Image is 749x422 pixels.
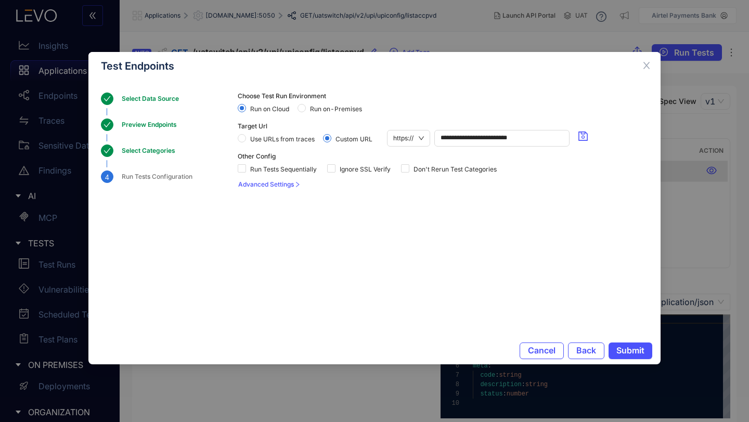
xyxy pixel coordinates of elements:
[568,342,604,359] button: Back
[578,131,588,142] span: save
[238,122,267,130] span: Target Url
[246,166,321,173] span: Run Tests Sequentially
[101,144,238,169] div: Select Categories
[101,60,648,72] div: Test Endpoints
[101,118,238,143] div: Preview Endpoints
[616,346,644,355] span: Submit
[393,130,424,146] span: https://
[632,52,661,80] button: Close
[294,181,301,188] span: right
[576,346,596,355] span: Back
[238,92,326,100] span: Choose Test Run Environment
[238,181,294,188] span: Advanced Settings
[306,105,366,113] span: Run on-Premises
[642,61,651,70] span: close
[122,144,182,157] div: Select Categories
[528,346,556,355] span: Cancel
[574,130,592,142] button: save
[246,136,319,143] span: Use URLs from traces
[122,118,183,131] div: Preview Endpoints
[238,176,294,193] button: Advanced Settings
[104,95,111,102] span: check
[104,147,111,154] span: check
[246,105,293,113] span: Run on Cloud
[105,173,109,181] span: 4
[122,93,185,105] div: Select Data Source
[101,93,238,117] div: Select Data Source
[335,166,395,173] span: Ignore SSL Verify
[122,170,199,183] div: Run Tests Configuration
[609,342,652,359] button: Submit
[520,342,564,359] button: Cancel
[101,170,238,195] div: 4Run Tests Configuration
[104,121,111,128] span: check
[238,152,276,160] span: Other Config
[409,166,501,173] span: Don't Rerun Test Categories
[331,136,377,143] span: Custom URL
